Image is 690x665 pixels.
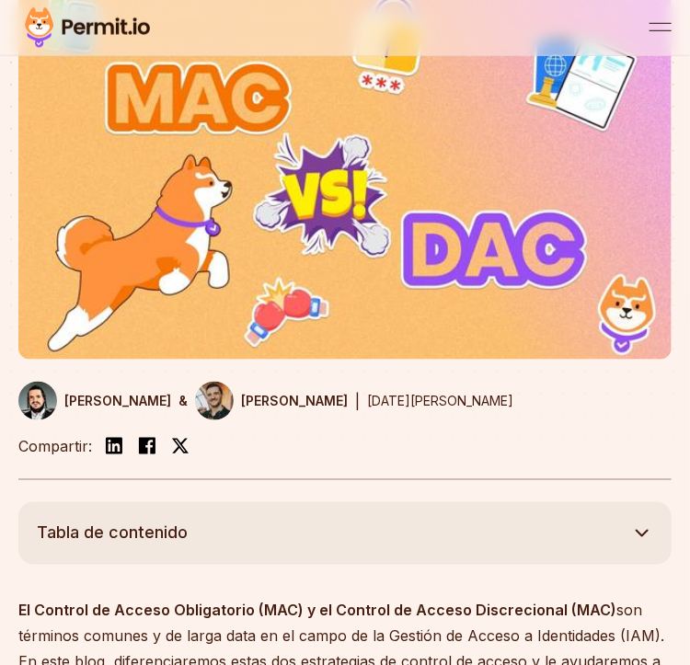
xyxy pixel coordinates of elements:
button: Tabla de contenido [18,502,672,565]
img: Daniel Bass [195,382,234,420]
a: [PERSON_NAME] [195,382,348,420]
font: Tabla de contenido [37,523,188,543]
img: Logotipo del permiso [18,4,156,52]
img: gorjeo [171,437,190,455]
img: Facebook [136,435,158,457]
font: Compartir: [18,437,92,455]
font: [DATE][PERSON_NAME] [367,393,513,408]
font: | [355,392,360,410]
font: [PERSON_NAME] [241,393,348,408]
img: Gabriel L. Manor [18,382,57,420]
button: abrir menú [650,17,672,39]
font: & [178,393,188,408]
img: LinkedIn [103,435,125,457]
font: [PERSON_NAME] [64,393,171,408]
a: [PERSON_NAME] [18,382,171,420]
font: El Control de Acceso Obligatorio (MAC) y el Control de Acceso Discrecional (MAC) [18,602,616,620]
